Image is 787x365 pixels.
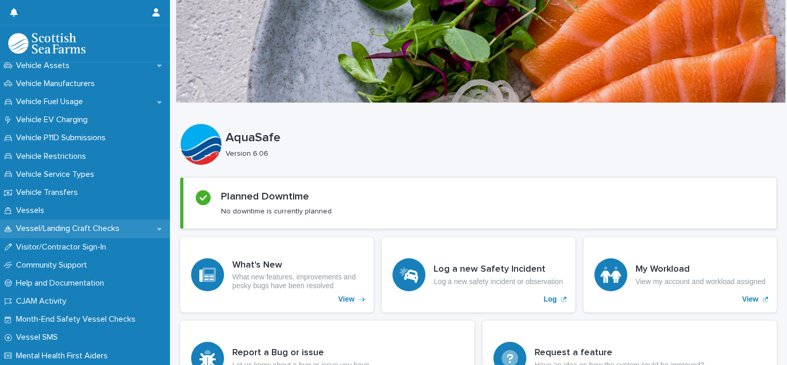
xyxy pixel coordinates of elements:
p: Vehicle Restrictions [12,152,94,161]
p: Community Support [12,260,95,270]
p: AquaSafe [226,130,773,145]
p: What new features, improvements and pesky bugs have been resolved [232,273,363,290]
p: No downtime is currently planned [221,207,332,216]
p: Visitor/Contractor Sign-In [12,242,114,252]
p: Vehicle Manufacturers [12,79,103,89]
p: Mental Health First Aiders [12,351,116,361]
img: bPIBxiqnSb2ggTQWdOVV [8,33,85,54]
p: View [338,295,355,304]
p: Vehicle Transfers [12,188,86,197]
p: Vessel/Landing Craft Checks [12,224,128,234]
p: Help and Documentation [12,278,112,288]
h3: Request a feature [535,347,704,359]
p: Month-End Safety Vessel Checks [12,314,144,324]
p: Vehicle Assets [12,61,78,71]
p: Vehicle Service Types [12,170,102,179]
p: Vehicle P11D Submissions [12,133,114,143]
a: Log [382,237,575,312]
p: View my account and workload assigned [636,277,766,286]
p: Vessels [12,206,53,215]
p: CJAM Activity [12,296,75,306]
p: Vehicle EV Charging [12,115,96,125]
p: Log a new safety incident or observation [434,277,563,286]
p: Vessel SMS [12,333,66,342]
p: Log [544,295,557,304]
p: Version 6.06 [226,150,768,158]
a: View [584,237,777,312]
h3: What's New [232,260,363,271]
p: View [742,295,759,304]
h2: Planned Downtime [221,190,309,203]
p: Vehicle Fuel Usage [12,97,91,107]
a: View [180,237,373,312]
h3: Log a new Safety Incident [434,264,563,275]
h3: My Workload [636,264,766,275]
h3: Report a Bug or issue [232,347,369,359]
